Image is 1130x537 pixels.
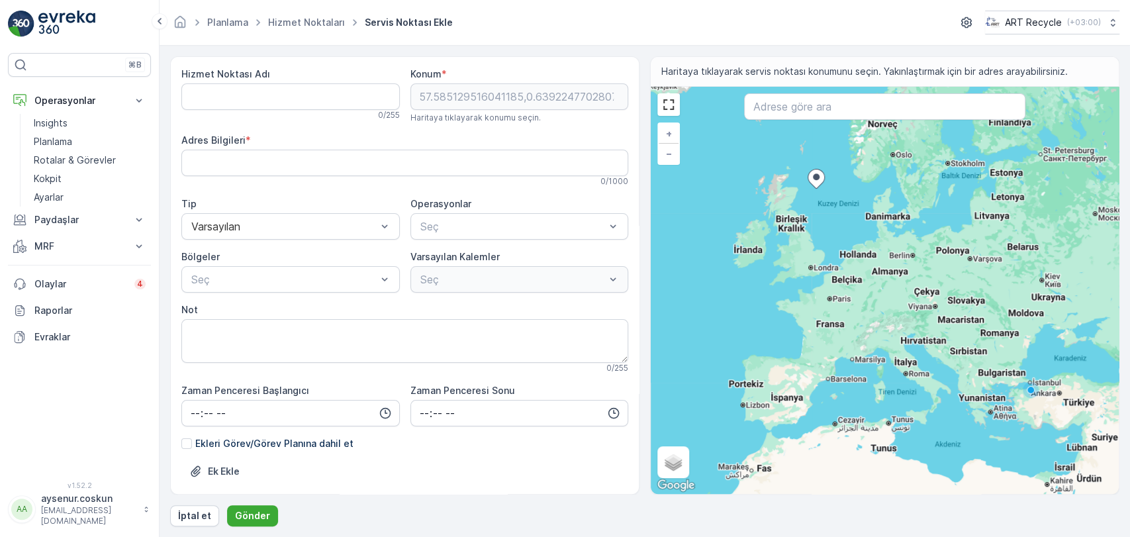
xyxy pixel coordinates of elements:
button: Dosya Yükle [181,461,248,482]
a: Hizmet Noktaları [268,17,345,28]
p: 4 [137,279,143,289]
a: Evraklar [8,324,151,350]
a: Ayarlar [28,188,151,207]
label: Bölgeler [181,251,220,262]
a: View Fullscreen [659,95,679,115]
a: Ana Sayfa [173,20,187,31]
p: Planlama [34,135,72,148]
label: Zaman Penceresi Sonu [410,385,515,396]
a: Planlama [207,17,248,28]
a: Raporlar [8,297,151,324]
button: Gönder [227,505,278,526]
div: AA [11,499,32,520]
a: Insights [28,114,151,132]
a: Yakınlaştır [659,124,679,144]
p: İptal et [178,509,211,522]
button: Operasyonlar [8,87,151,114]
a: Kokpit [28,170,151,188]
button: AAaysenur.coskun[EMAIL_ADDRESS][DOMAIN_NAME] [8,492,151,526]
img: Google [654,477,698,494]
button: İptal et [170,505,219,526]
label: Tip [181,198,197,209]
span: Haritaya tıklayarak servis noktası konumunu seçin. Yakınlaştırmak için bir adres arayabilirsiniz. [661,65,1068,78]
label: Hizmet Noktası Adı [181,68,270,79]
a: Rotalar & Görevler [28,151,151,170]
p: aysenur.coskun [41,492,136,505]
p: ( +03:00 ) [1067,17,1101,28]
p: Seç [420,219,606,234]
label: Adres Bilgileri [181,134,246,146]
p: Seç [191,271,377,287]
input: Adrese göre ara [744,93,1025,120]
p: ART Recycle [1005,16,1062,29]
p: Insights [34,117,68,130]
span: Servis Noktası Ekle [362,16,455,29]
p: Operasyonlar [34,94,124,107]
a: Bu bölgeyi Google Haritalar'da açın (yeni pencerede açılır) [654,477,698,494]
label: Konum [410,68,442,79]
span: + [666,128,672,139]
p: Rotalar & Görevler [34,154,116,167]
a: Layers [659,448,688,477]
p: ⌘B [128,60,142,70]
button: MRF [8,233,151,260]
p: 0 / 255 [606,363,628,373]
p: Ek Ekle [208,465,240,478]
img: image_23.png [985,15,1000,30]
p: Ekleri Görev/Görev Planına dahil et [195,437,353,450]
p: Evraklar [34,330,146,344]
img: logo [8,11,34,37]
span: v 1.52.2 [8,481,151,489]
p: [EMAIL_ADDRESS][DOMAIN_NAME] [41,505,136,526]
p: Paydaşlar [34,213,124,226]
p: Kokpit [34,172,62,185]
label: Zaman Penceresi Başlangıcı [181,385,309,396]
p: Olaylar [34,277,126,291]
img: logo_light-DOdMpM7g.png [38,11,95,37]
a: Olaylar4 [8,271,151,297]
a: Uzaklaştır [659,144,679,164]
p: 0 / 255 [378,110,400,121]
label: Not [181,304,198,315]
p: 0 / 1000 [600,176,628,187]
p: Ayarlar [34,191,64,204]
a: Planlama [28,132,151,151]
label: Operasyonlar [410,198,471,209]
p: Gönder [235,509,270,522]
button: Paydaşlar [8,207,151,233]
button: ART Recycle(+03:00) [985,11,1119,34]
p: Raporlar [34,304,146,317]
span: Haritaya tıklayarak konumu seçin. [410,113,541,123]
p: MRF [34,240,124,253]
label: Varsayılan Kalemler [410,251,500,262]
span: − [666,148,673,159]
